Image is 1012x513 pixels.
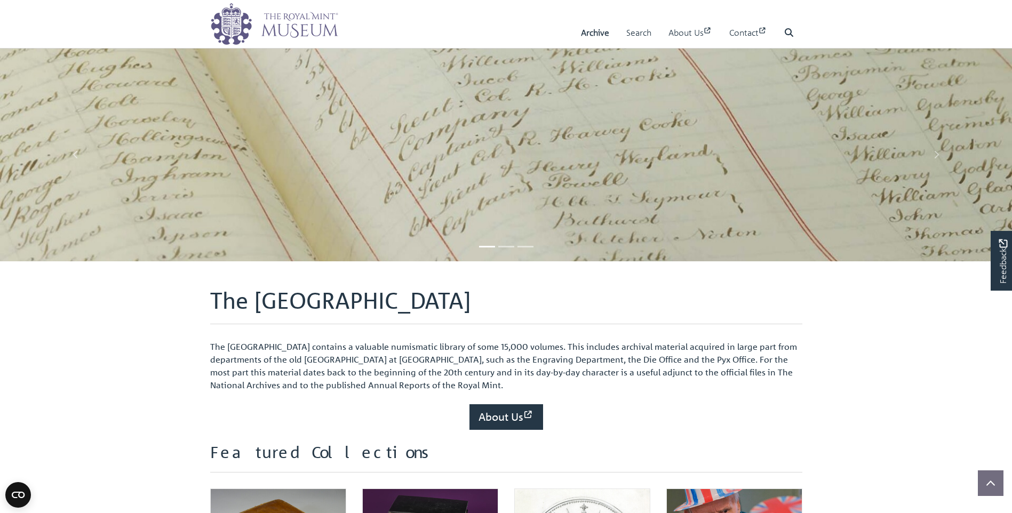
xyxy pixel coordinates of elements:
p: The [GEOGRAPHIC_DATA] contains a valuable numismatic library of some 15,000 volumes. This include... [210,340,802,391]
a: About Us [469,404,543,430]
a: Archive [581,18,609,48]
a: Search [626,18,651,48]
span: Feedback [997,239,1009,283]
a: About Us [668,18,712,48]
h2: Featured Collections [210,443,802,472]
button: Scroll to top [978,470,1003,496]
h1: The [GEOGRAPHIC_DATA] [210,287,802,324]
button: Open CMP widget [5,482,31,508]
img: logo_wide.png [210,3,338,45]
a: Contact [729,18,767,48]
a: Move to next slideshow image [860,48,1012,261]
